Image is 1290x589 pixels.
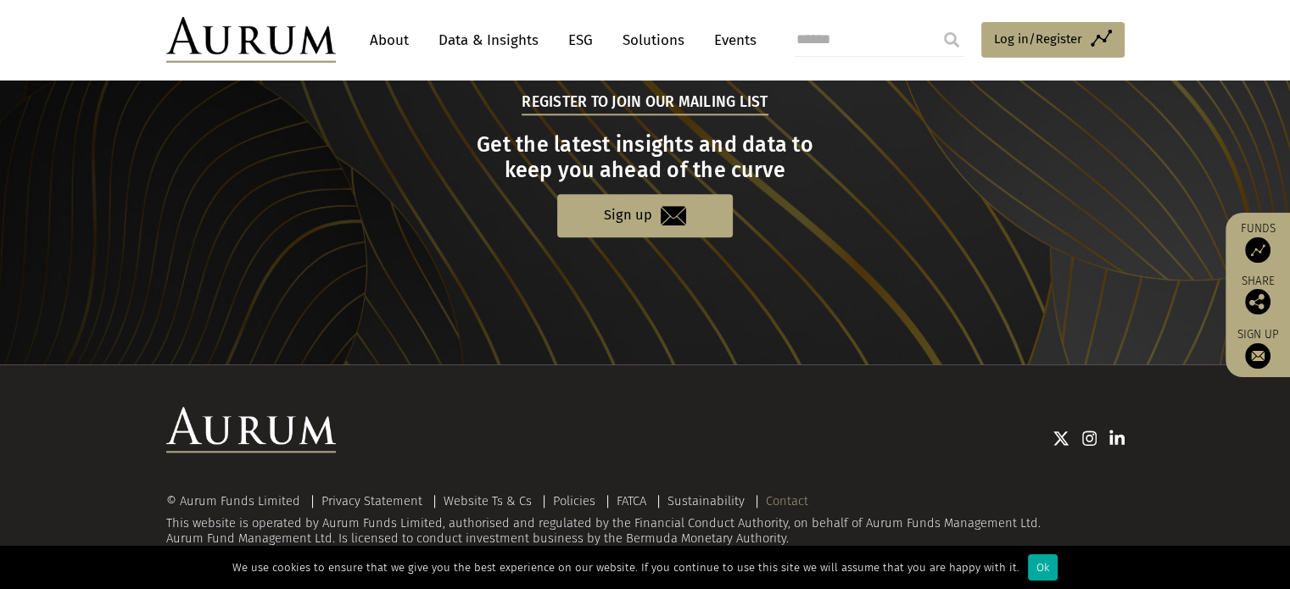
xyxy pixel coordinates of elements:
[522,92,768,115] h5: Register to join our mailing list
[766,493,808,508] a: Contact
[321,493,422,508] a: Privacy Statement
[1028,554,1058,581] div: Ok
[667,493,745,508] a: Sustainability
[1234,275,1282,314] div: Share
[1245,343,1270,369] img: Sign up to our newsletter
[361,25,417,56] a: About
[1234,221,1282,263] a: Funds
[166,495,309,508] div: © Aurum Funds Limited
[1245,289,1270,314] img: Share this post
[168,132,1122,183] h3: Get the latest insights and data to keep you ahead of the curve
[553,493,595,508] a: Policies
[166,495,1125,547] div: This website is operated by Aurum Funds Limited, authorised and regulated by the Financial Conduc...
[1234,327,1282,369] a: Sign up
[1082,430,1097,447] img: Instagram icon
[560,25,601,56] a: ESG
[557,194,733,237] a: Sign up
[935,23,969,57] input: Submit
[1053,430,1069,447] img: Twitter icon
[1109,430,1125,447] img: Linkedin icon
[706,25,757,56] a: Events
[614,25,693,56] a: Solutions
[430,25,547,56] a: Data & Insights
[617,493,646,508] a: FATCA
[994,29,1082,49] span: Log in/Register
[444,493,532,508] a: Website Ts & Cs
[166,17,336,63] img: Aurum
[166,407,336,453] img: Aurum Logo
[981,22,1125,58] a: Log in/Register
[1245,237,1270,263] img: Access Funds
